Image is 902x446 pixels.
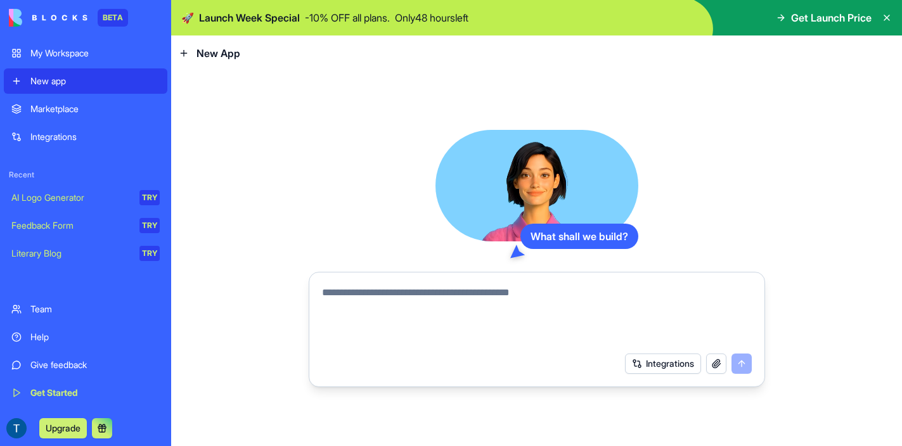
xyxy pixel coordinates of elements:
a: AI Logo GeneratorTRY [4,185,167,210]
a: Integrations [4,124,167,150]
div: Feedback Form [11,219,131,232]
a: Marketplace [4,96,167,122]
span: Get Launch Price [791,10,872,25]
p: Only 48 hours left [395,10,468,25]
span: Recent [4,170,167,180]
div: Give feedback [30,359,160,371]
div: Literary Blog [11,247,131,260]
img: logo [9,9,87,27]
div: Get Started [30,386,160,399]
a: Give feedback [4,352,167,378]
div: TRY [139,190,160,205]
a: My Workspace [4,41,167,66]
div: AI Logo Generator [11,191,131,204]
div: BETA [98,9,128,27]
button: Integrations [625,354,701,374]
a: Upgrade [39,421,87,434]
a: Help [4,324,167,350]
div: Integrations [30,131,160,143]
a: Get Started [4,380,167,405]
span: New App [197,46,240,61]
a: BETA [9,9,128,27]
p: - 10 % OFF all plans. [305,10,390,25]
img: ACg8ocI78nP_w866sDBFFHxnRnBL6-zh8GfiopHMgZRr8okL_WAsQdY=s96-c [6,418,27,438]
div: New app [30,75,160,87]
a: Team [4,296,167,322]
a: New app [4,68,167,94]
div: Marketplace [30,103,160,115]
div: Help [30,331,160,343]
button: Upgrade [39,418,87,438]
div: My Workspace [30,47,160,60]
div: Team [30,303,160,315]
span: Launch Week Special [199,10,300,25]
div: TRY [139,218,160,233]
a: Feedback FormTRY [4,213,167,238]
a: Literary BlogTRY [4,241,167,266]
div: TRY [139,246,160,261]
span: 🚀 [181,10,194,25]
div: What shall we build? [520,224,638,249]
